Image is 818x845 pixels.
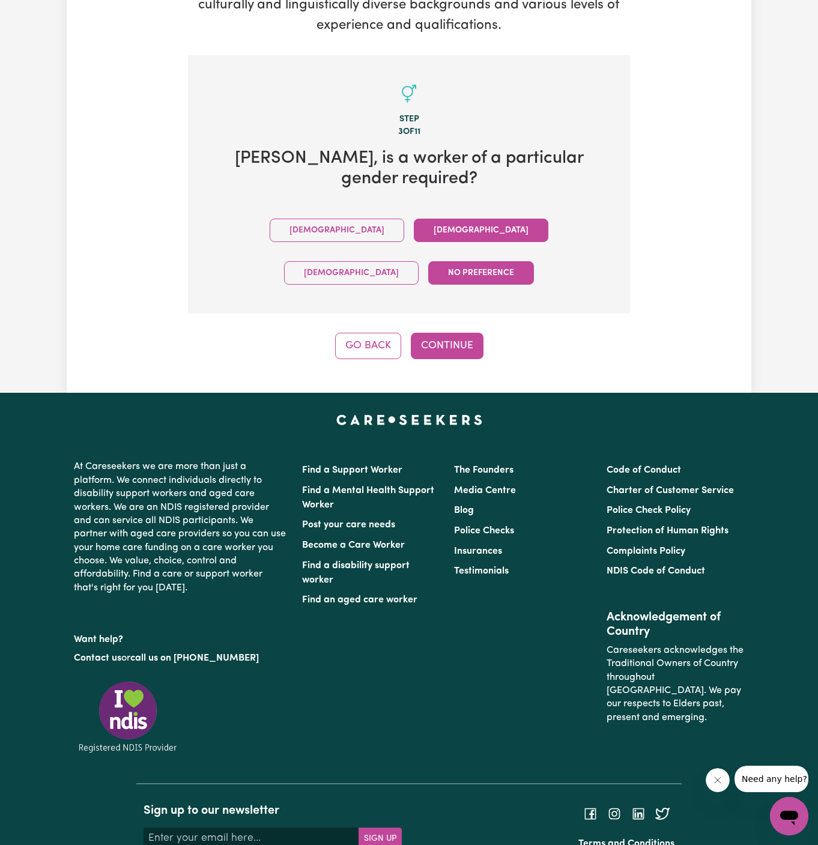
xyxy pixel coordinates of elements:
[302,541,405,550] a: Become a Care Worker
[454,566,509,576] a: Testimonials
[607,506,691,515] a: Police Check Policy
[454,465,514,475] a: The Founders
[270,219,404,242] button: [DEMOGRAPHIC_DATA]
[607,465,681,475] a: Code of Conduct
[207,148,611,190] h2: [PERSON_NAME] , is a worker of a particular gender required?
[454,547,502,556] a: Insurances
[735,766,808,792] iframe: Message from company
[607,809,622,819] a: Follow Careseekers on Instagram
[583,809,598,819] a: Follow Careseekers on Facebook
[335,333,401,359] button: Go Back
[302,595,417,605] a: Find an aged care worker
[207,113,611,126] div: Step
[302,561,410,585] a: Find a disability support worker
[74,653,121,663] a: Contact us
[302,520,395,530] a: Post your care needs
[74,455,288,599] p: At Careseekers we are more than just a platform. We connect individuals directly to disability su...
[302,486,434,510] a: Find a Mental Health Support Worker
[414,219,548,242] button: [DEMOGRAPHIC_DATA]
[336,414,482,424] a: Careseekers home page
[411,333,483,359] button: Continue
[207,126,611,139] div: 3 of 11
[706,768,730,792] iframe: Close message
[607,566,705,576] a: NDIS Code of Conduct
[607,639,744,729] p: Careseekers acknowledges the Traditional Owners of Country throughout [GEOGRAPHIC_DATA]. We pay o...
[607,610,744,639] h2: Acknowledgement of Country
[631,809,646,819] a: Follow Careseekers on LinkedIn
[144,804,402,818] h2: Sign up to our newsletter
[770,797,808,835] iframe: Button to launch messaging window
[302,465,402,475] a: Find a Support Worker
[130,653,259,663] a: call us on [PHONE_NUMBER]
[284,261,419,285] button: [DEMOGRAPHIC_DATA]
[607,547,685,556] a: Complaints Policy
[454,506,474,515] a: Blog
[655,809,670,819] a: Follow Careseekers on Twitter
[607,526,729,536] a: Protection of Human Rights
[454,526,514,536] a: Police Checks
[74,679,182,754] img: Registered NDIS provider
[454,486,516,495] a: Media Centre
[74,628,288,646] p: Want help?
[74,647,288,670] p: or
[428,261,534,285] button: No preference
[607,486,734,495] a: Charter of Customer Service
